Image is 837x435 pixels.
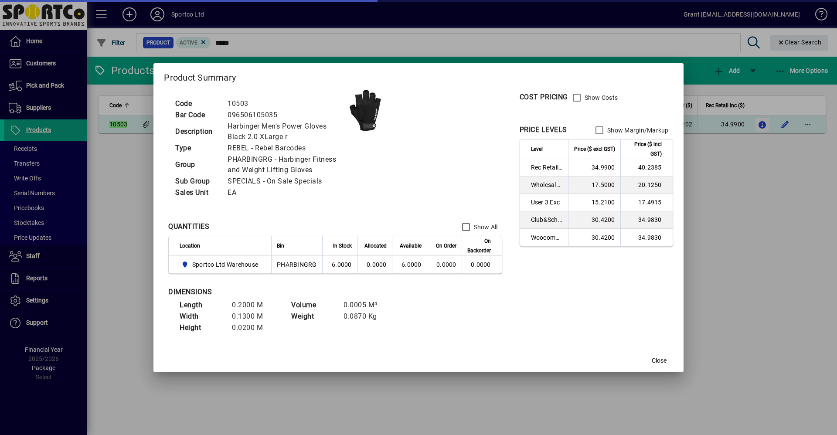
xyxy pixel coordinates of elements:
span: On Order [436,241,456,251]
td: 20.1250 [620,177,673,194]
td: Bar Code [171,109,223,121]
td: Volume [287,299,339,311]
img: contain [347,89,382,133]
td: 34.9900 [568,159,620,177]
td: PHARBINGRG - Harbinger Fitness and Weight Lifting Gloves [223,154,347,176]
td: 096506105035 [223,109,347,121]
span: Bin [277,241,284,251]
span: Price ($ excl GST) [574,144,615,154]
span: Available [400,241,422,251]
td: 0.0870 Kg [339,311,391,322]
td: 0.0000 [462,256,502,273]
td: 17.5000 [568,177,620,194]
span: Level [531,144,543,154]
div: DIMENSIONS [168,287,386,297]
td: Code [171,98,223,109]
td: Group [171,154,223,176]
div: QUANTITIES [168,221,209,232]
td: 0.2000 M [228,299,280,311]
label: Show Costs [583,93,618,102]
td: Harbinger Men's Power Gloves Black 2.0 XLarge r [223,121,347,143]
td: 10503 [223,98,347,109]
label: Show All [472,223,498,231]
span: 0.0000 [436,261,456,268]
span: On Backorder [467,236,491,255]
td: REBEL - Rebel Barcodes [223,143,347,154]
td: 40.2385 [620,159,673,177]
td: EA [223,187,347,198]
span: Rec Retail Inc [531,163,563,172]
label: Show Margin/Markup [606,126,669,135]
td: 17.4915 [620,194,673,211]
td: 30.4200 [568,211,620,229]
td: 34.9830 [620,211,673,229]
td: 0.0000 [357,256,392,273]
span: Location [180,241,200,251]
td: Width [175,311,228,322]
span: Woocommerce Retail [531,233,563,242]
td: 0.1300 M [228,311,280,322]
td: 6.0000 [322,256,357,273]
span: Price ($ incl GST) [626,139,662,159]
td: SPECIALS - On Sale Specials [223,176,347,187]
td: 34.9830 [620,229,673,246]
td: 0.0005 M³ [339,299,391,311]
span: User 3 Exc [531,198,563,207]
button: Close [645,353,673,369]
td: 30.4200 [568,229,620,246]
span: Close [652,356,667,365]
span: Allocated [364,241,387,251]
td: Type [171,143,223,154]
td: PHARBINGRG [271,256,322,273]
div: PRICE LEVELS [520,125,567,135]
span: Club&School Exc [531,215,563,224]
span: Wholesale Exc [531,180,563,189]
td: Length [175,299,228,311]
span: Sportco Ltd Warehouse [180,259,262,270]
td: 15.2100 [568,194,620,211]
td: Sub Group [171,176,223,187]
td: 6.0000 [392,256,427,273]
td: Description [171,121,223,143]
span: In Stock [333,241,352,251]
div: COST PRICING [520,92,568,102]
span: Sportco Ltd Warehouse [192,260,258,269]
td: Weight [287,311,339,322]
td: 0.0200 M [228,322,280,333]
td: Sales Unit [171,187,223,198]
h2: Product Summary [153,63,683,88]
td: Height [175,322,228,333]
